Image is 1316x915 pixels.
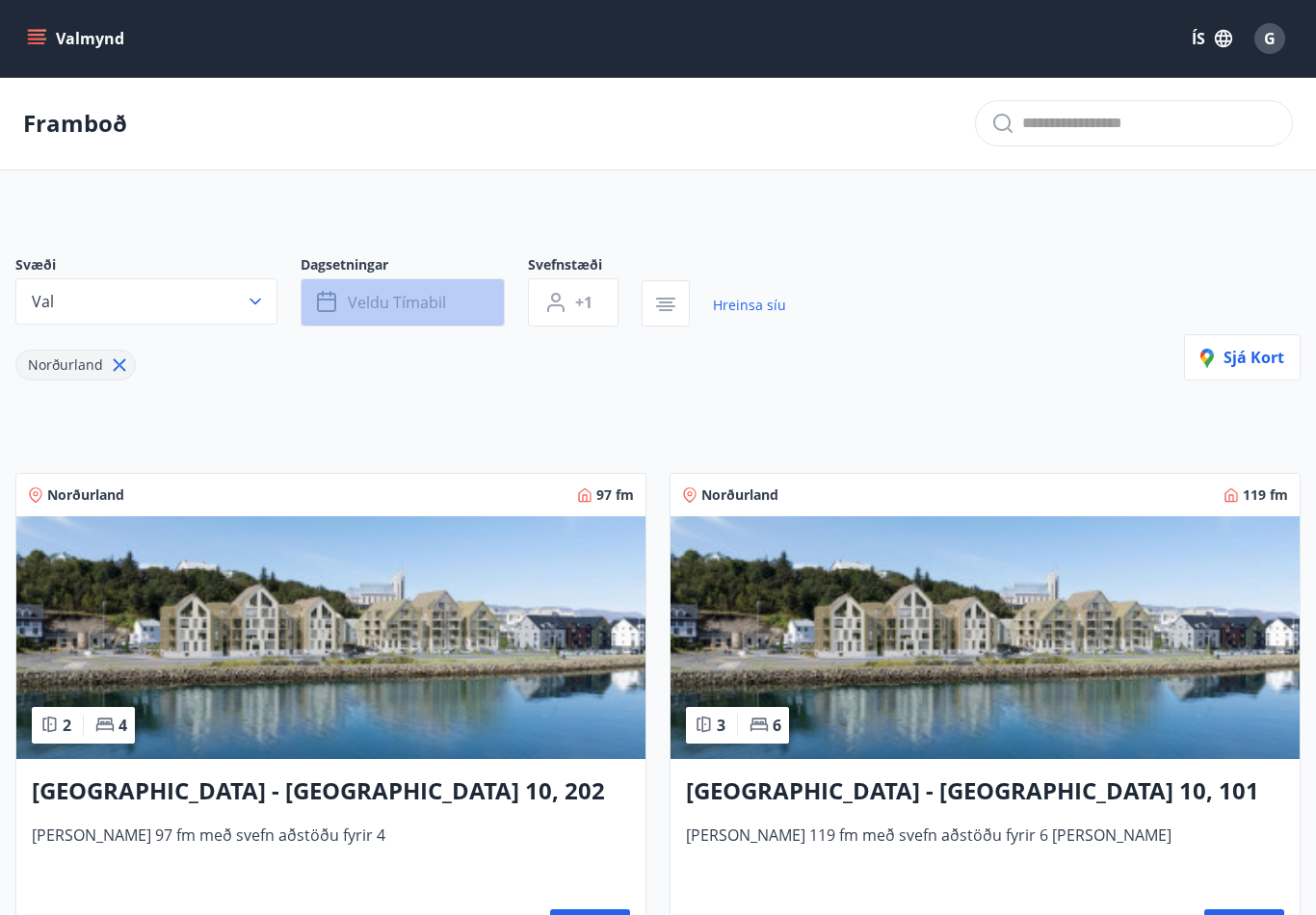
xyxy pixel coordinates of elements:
[1247,15,1293,62] button: G
[773,715,781,736] span: 6
[63,715,71,736] span: 2
[575,292,592,313] span: +1
[23,21,132,56] button: menu
[1181,21,1243,56] button: ÍS
[701,485,778,505] span: Norðurland
[1243,485,1288,505] span: 119 fm
[1184,334,1301,380] button: Sjá kort
[528,255,642,278] span: Svefnstæði
[28,355,103,374] span: Norðurland
[301,278,505,327] button: Veldu tímabil
[32,824,630,888] span: [PERSON_NAME] 97 fm með svefn aðstöðu fyrir 4
[15,350,136,380] div: Norðurland
[15,278,277,325] button: Val
[1200,347,1284,368] span: Sjá kort
[47,485,124,505] span: Norðurland
[15,255,301,278] span: Svæði
[528,278,619,327] button: +1
[671,516,1300,759] img: Paella dish
[713,284,786,327] a: Hreinsa síu
[16,516,645,759] img: Paella dish
[118,715,127,736] span: 4
[32,774,630,809] h3: [GEOGRAPHIC_DATA] - [GEOGRAPHIC_DATA] 10, 202
[717,715,725,736] span: 3
[301,255,528,278] span: Dagsetningar
[23,107,127,140] p: Framboð
[32,291,54,312] span: Val
[596,485,634,505] span: 97 fm
[1264,28,1276,49] span: G
[686,824,1284,888] span: [PERSON_NAME] 119 fm með svefn aðstöðu fyrir 6 [PERSON_NAME]
[686,774,1284,809] h3: [GEOGRAPHIC_DATA] - [GEOGRAPHIC_DATA] 10, 101
[348,292,446,313] span: Veldu tímabil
